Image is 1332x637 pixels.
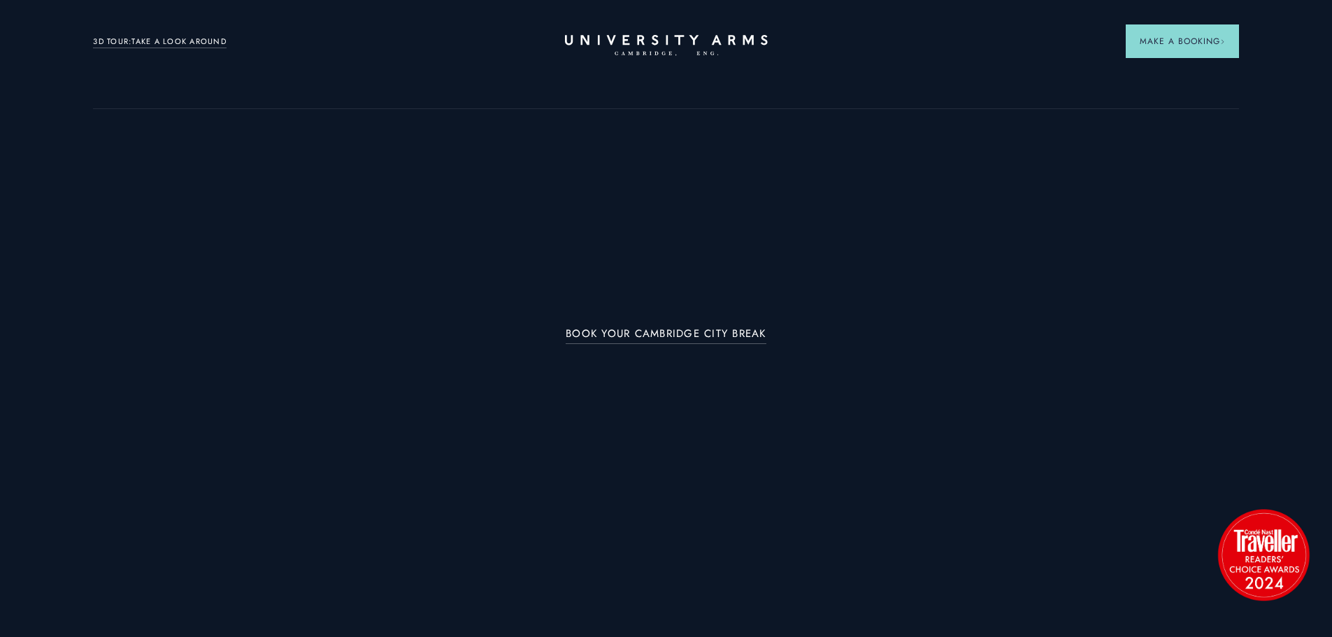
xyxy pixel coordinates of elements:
[1211,502,1316,607] img: image-2524eff8f0c5d55edbf694693304c4387916dea5-1501x1501-png
[1220,39,1225,44] img: Arrow icon
[1126,24,1239,58] button: Make a BookingArrow icon
[1140,35,1225,48] span: Make a Booking
[93,36,227,48] a: 3D TOUR:TAKE A LOOK AROUND
[566,328,766,344] a: BOOK YOUR CAMBRIDGE CITY BREAK
[565,35,768,57] a: Home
